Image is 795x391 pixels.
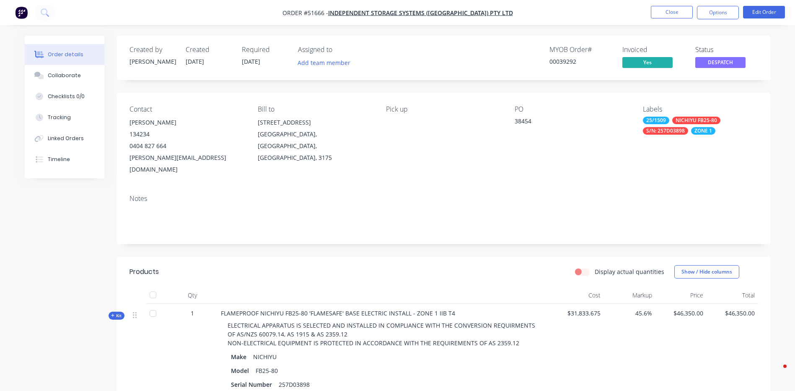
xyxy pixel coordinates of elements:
div: [PERSON_NAME] [129,57,176,66]
button: Order details [25,44,104,65]
span: $46,350.00 [710,309,755,318]
div: FB25-80 [252,365,281,377]
div: 257D03898 [275,378,313,391]
span: $46,350.00 [659,309,704,318]
div: Tracking [48,114,71,121]
div: Order details [48,51,83,58]
div: [PERSON_NAME][EMAIL_ADDRESS][DOMAIN_NAME] [129,152,244,175]
div: Price [655,287,707,304]
div: Contact [129,105,244,113]
div: Labels [643,105,758,113]
div: Model [231,365,252,377]
div: Markup [604,287,655,304]
iframe: Intercom live chat [767,362,787,383]
div: Bill to [258,105,373,113]
span: 1 [191,309,194,318]
button: Options [697,6,739,19]
div: Qty [167,287,218,304]
button: Tracking [25,107,104,128]
div: NICHIYU [250,351,280,363]
button: Checklists 0/0 [25,86,104,107]
span: DESPATCH [695,57,746,68]
button: Show / Hide columns [674,265,739,279]
div: Collaborate [48,72,81,79]
button: Timeline [25,149,104,170]
div: MYOB Order # [549,46,612,54]
div: PO [515,105,629,113]
div: S/N: 257D03898 [643,127,688,135]
span: [DATE] [242,57,260,65]
div: Pick up [386,105,501,113]
span: ELECTRICAL APPARATUS IS SELECTED AND INSTALLED IN COMPLIANCE WITH THE CONVERSION REQUIRMENTS OF A... [228,321,537,347]
div: [GEOGRAPHIC_DATA], [GEOGRAPHIC_DATA], [GEOGRAPHIC_DATA], 3175 [258,128,373,164]
div: ZONE 1 [691,127,715,135]
div: 25/1509 [643,117,669,124]
div: Cost [553,287,604,304]
div: 0404 827 664 [129,140,244,152]
div: Timeline [48,156,70,163]
div: Notes [129,195,758,203]
div: [PERSON_NAME]1342340404 827 664[PERSON_NAME][EMAIL_ADDRESS][DOMAIN_NAME] [129,117,244,175]
div: Products [129,267,159,277]
span: Yes [622,57,673,68]
div: Assigned to [298,46,382,54]
div: 00039292 [549,57,612,66]
div: [STREET_ADDRESS][GEOGRAPHIC_DATA], [GEOGRAPHIC_DATA], [GEOGRAPHIC_DATA], 3175 [258,117,373,164]
div: Linked Orders [48,135,84,142]
div: Make [231,351,250,363]
img: Factory [15,6,28,19]
div: [STREET_ADDRESS] [258,117,373,128]
div: 134234 [129,128,244,140]
div: Checklists 0/0 [48,93,85,100]
div: Invoiced [622,46,685,54]
div: 38454 [515,117,619,128]
button: Linked Orders [25,128,104,149]
div: [PERSON_NAME] [129,117,244,128]
span: [DATE] [186,57,204,65]
span: 45.6% [607,309,652,318]
button: DESPATCH [695,57,746,70]
button: Add team member [298,57,355,68]
div: Kit [109,312,124,320]
div: Serial Number [231,378,275,391]
span: FLAMEPROOF NICHIYU FB25-80 'FLAMESAFE' BASE ELECTRIC INSTALL - ZONE 1 IIB T4 [221,309,455,317]
span: Kit [111,313,122,319]
div: Required [242,46,288,54]
a: INDEPENDENT STORAGE SYSTEMS ([GEOGRAPHIC_DATA]) PTY LTD [328,9,513,17]
button: Collaborate [25,65,104,86]
div: Created [186,46,232,54]
button: Add team member [293,57,355,68]
div: Total [707,287,758,304]
button: Edit Order [743,6,785,18]
button: Close [651,6,693,18]
label: Display actual quantities [595,267,664,276]
div: Status [695,46,758,54]
div: NICHIYU FB25-80 [672,117,720,124]
span: Order #51666 - [282,9,328,17]
span: $31,833.675 [556,309,601,318]
div: Created by [129,46,176,54]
